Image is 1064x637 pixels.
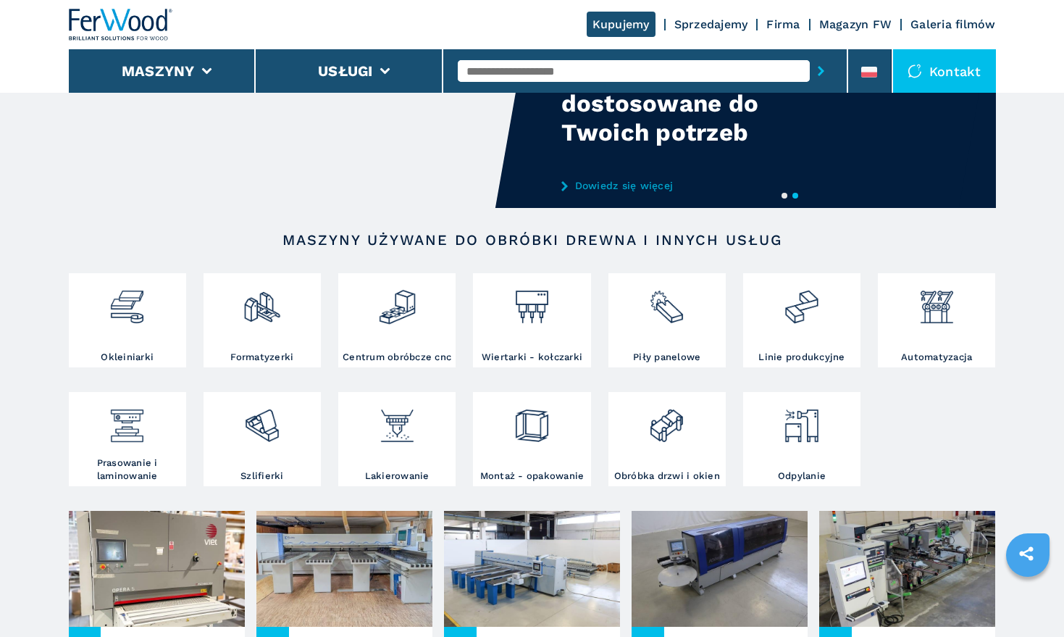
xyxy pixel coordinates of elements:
h3: Piły panelowe [633,351,700,364]
a: Wiertarki - kołczarki [473,273,590,367]
h3: Lakierowanie [365,470,430,483]
img: sezionatrici_2.png [648,277,686,326]
a: Piły panelowe [608,273,726,367]
h3: Automatyzacja [901,351,972,364]
h3: Montaż - opakowanie [480,470,585,483]
iframe: Chat [1002,572,1053,626]
img: z siedziby klienta [256,511,432,627]
img: linee_di_produzione_2.png [782,277,821,326]
img: pressa-strettoia.png [108,396,146,445]
img: Okazje [632,511,808,627]
h3: Odpylanie [778,470,826,483]
button: 2 [792,193,798,199]
h3: Szlifierki [240,470,284,483]
img: Nowości [69,511,245,627]
img: levigatrici_2.png [243,396,281,445]
a: Odpylanie [743,392,860,486]
img: Kontakt [908,64,922,78]
a: Szlifierki [204,392,321,486]
img: Show room [819,511,995,627]
a: Formatyzerki [204,273,321,367]
a: Sprzedajemy [674,17,748,31]
a: Montaż - opakowanie [473,392,590,486]
h3: Formatyzerki [230,351,293,364]
button: Maszyny [122,62,195,80]
img: bordatrici_1.png [108,277,146,326]
img: montaggio_imballaggio_2.png [513,396,551,445]
h3: Linie produkcyjne [758,351,845,364]
a: Kupujemy [587,12,655,37]
img: automazione.png [918,277,956,326]
a: sharethis [1008,536,1044,572]
img: squadratrici_2.png [243,277,281,326]
a: Okleiniarki [69,273,186,367]
h3: Okleiniarki [101,351,154,364]
a: Linie produkcyjne [743,273,860,367]
a: Prasowanie i laminowanie [69,392,186,486]
h3: Prasowanie i laminowanie [72,457,183,483]
h3: Centrum obróbcze cnc [343,351,451,364]
h3: Wiertarki - kołczarki [482,351,582,364]
img: aspirazione_1.png [782,396,821,445]
a: Galeria filmów [910,17,996,31]
a: Centrum obróbcze cnc [338,273,456,367]
img: centro_di_lavoro_cnc_2.png [378,277,416,326]
a: Obróbka drzwi i okien [608,392,726,486]
button: submit-button [810,54,832,88]
a: Lakierowanie [338,392,456,486]
img: Promocje [444,511,620,627]
button: Usługi [318,62,373,80]
a: Firma [766,17,800,31]
a: Dowiedz się więcej [561,180,845,191]
h3: Obróbka drzwi i okien [614,470,720,483]
img: foratrici_inseritrici_2.png [513,277,551,326]
a: Magazyn FW [819,17,892,31]
img: verniciatura_1.png [378,396,416,445]
button: 1 [782,193,787,199]
img: lavorazione_porte_finestre_2.png [648,396,686,445]
h2: Maszyny używane do obróbki drewna i innych usług [115,231,950,249]
a: Automatyzacja [878,273,995,367]
img: Ferwood [69,9,173,41]
div: Kontakt [893,49,996,93]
